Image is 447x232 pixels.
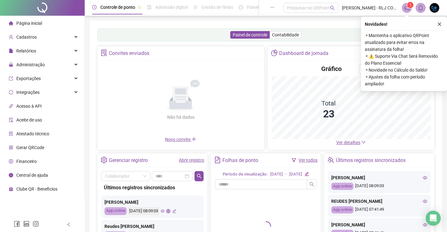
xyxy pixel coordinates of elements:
[271,50,278,56] span: pie-chart
[179,158,204,163] a: Abrir registro
[331,206,427,213] div: [DATE] 07:41:49
[272,32,299,37] span: Contabilidade
[423,199,427,203] span: eye
[292,158,296,162] span: filter
[279,48,328,59] div: Dashboard de jornada
[330,6,335,10] span: search
[16,131,49,136] span: Atestado técnico
[418,5,423,11] span: bell
[239,5,243,9] span: dashboard
[104,207,127,215] div: App online
[16,104,42,109] span: Acesso à API
[426,211,441,226] div: Open Intercom Messenger
[9,49,13,53] span: file
[430,3,439,13] img: 1614
[437,22,442,26] span: close
[336,155,406,166] div: Últimos registros sincronizados
[16,186,57,192] span: Clube QR - Beneficios
[9,173,13,177] span: info-circle
[9,35,13,39] span: user-add
[9,76,13,81] span: export
[161,209,165,213] span: eye
[309,182,314,187] span: search
[152,114,210,121] div: Não há dados
[336,140,360,145] span: Ver detalhes
[92,5,97,9] span: clock-circle
[16,90,40,95] span: Integrações
[365,21,387,28] span: Novidades !
[172,209,176,213] span: edit
[14,221,20,227] span: facebook
[407,2,413,8] sup: 1
[33,221,39,227] span: instagram
[222,155,258,166] div: Folhas de ponto
[409,3,412,7] span: 1
[9,132,13,136] span: solution
[16,173,48,178] span: Central de ajuda
[361,140,366,144] span: down
[9,21,13,25] span: home
[331,198,427,205] div: REUDES [PERSON_NAME]
[138,6,141,9] span: pushpin
[9,118,13,122] span: audit
[109,155,148,166] div: Gerenciar registro
[16,35,37,40] span: Cadastros
[193,5,198,9] span: sun
[101,157,107,163] span: setting
[365,73,443,87] span: ⚬ Ajustes da folha com período ampliado!
[109,48,149,59] div: Convites enviados
[128,207,159,215] div: [DATE] 08:09:03
[404,5,410,11] span: notification
[104,223,200,230] div: Reudes [PERSON_NAME]
[285,171,287,178] div: -
[197,174,202,179] span: search
[423,223,427,227] span: eye
[23,221,29,227] span: linkedin
[336,140,366,145] a: Ver detalhes down
[261,221,271,231] span: loading
[9,90,13,94] span: sync
[16,21,42,26] span: Página inicial
[247,5,271,10] span: Painel do DP
[191,137,196,142] span: plus
[342,4,398,11] span: [PERSON_NAME] - RLJ COMÉRCIO E REFRIGERAÇÃO
[16,145,44,150] span: Gerar QRCode
[365,53,443,67] span: ⚬ ⚠️ Suporte Via Chat Será Removido do Plano Essencial
[223,171,268,178] div: Período de visualização:
[327,157,334,163] span: team
[331,183,427,190] div: [DATE] 08:09:03
[9,145,13,150] span: qrcode
[9,104,13,108] span: api
[214,157,221,163] span: file-text
[9,159,13,164] span: dollar
[16,48,36,53] span: Relatórios
[299,158,317,163] a: Ver todos
[16,76,41,81] span: Exportações
[9,187,13,191] span: gift
[67,222,71,227] span: left
[201,5,233,10] span: Gestão de férias
[9,62,13,67] span: lock
[423,175,427,180] span: eye
[331,206,354,213] div: App online
[101,50,107,56] span: solution
[16,62,45,67] span: Administração
[100,5,135,10] span: Controle de ponto
[16,159,37,164] span: Financeiro
[166,209,170,213] span: global
[165,137,196,142] span: Novo convite
[365,67,443,73] span: ⚬ Novidade no Cálculo do Saldo!
[155,5,188,10] span: Admissão digital
[331,174,427,181] div: [PERSON_NAME]
[321,64,342,73] h4: Gráfico
[289,171,302,178] div: [DATE]
[270,5,274,9] span: ellipsis
[331,183,354,190] div: App online
[305,172,309,176] span: edit
[233,32,267,37] span: Painel de controle
[365,32,443,53] span: ⚬ Mantenha o aplicativo QRPoint atualizado para evitar erros na assinatura da folha!
[16,117,42,122] span: Aceite de uso
[331,221,427,228] div: [PERSON_NAME]
[270,171,283,178] div: [DATE]
[104,184,201,192] div: Últimos registros sincronizados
